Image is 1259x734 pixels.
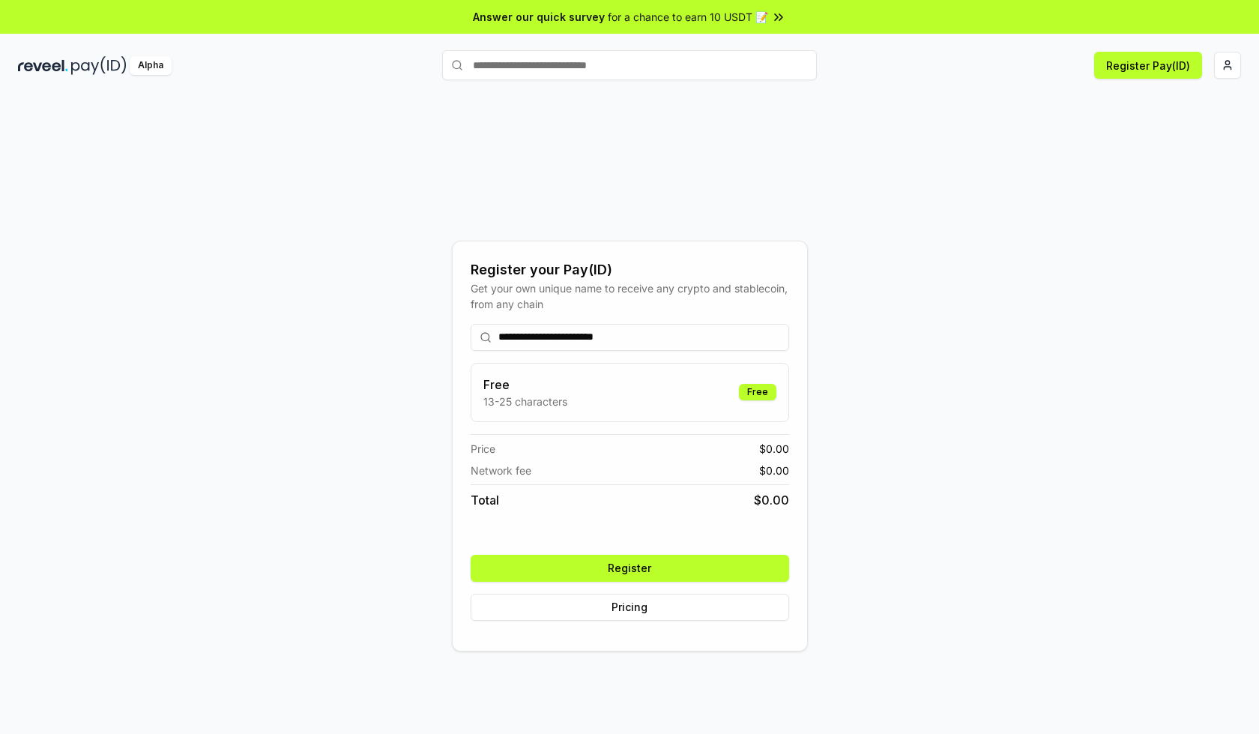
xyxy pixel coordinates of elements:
p: 13-25 characters [483,394,567,409]
span: Total [471,491,499,509]
span: Price [471,441,495,457]
img: pay_id [71,56,127,75]
span: $ 0.00 [754,491,789,509]
div: Register your Pay(ID) [471,259,789,280]
span: Answer our quick survey [473,9,605,25]
span: for a chance to earn 10 USDT 📝 [608,9,768,25]
div: Free [739,384,776,400]
span: $ 0.00 [759,463,789,478]
div: Alpha [130,56,172,75]
button: Pricing [471,594,789,621]
span: Network fee [471,463,531,478]
div: Get your own unique name to receive any crypto and stablecoin, from any chain [471,280,789,312]
h3: Free [483,376,567,394]
img: reveel_dark [18,56,68,75]
button: Register [471,555,789,582]
span: $ 0.00 [759,441,789,457]
button: Register Pay(ID) [1094,52,1202,79]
